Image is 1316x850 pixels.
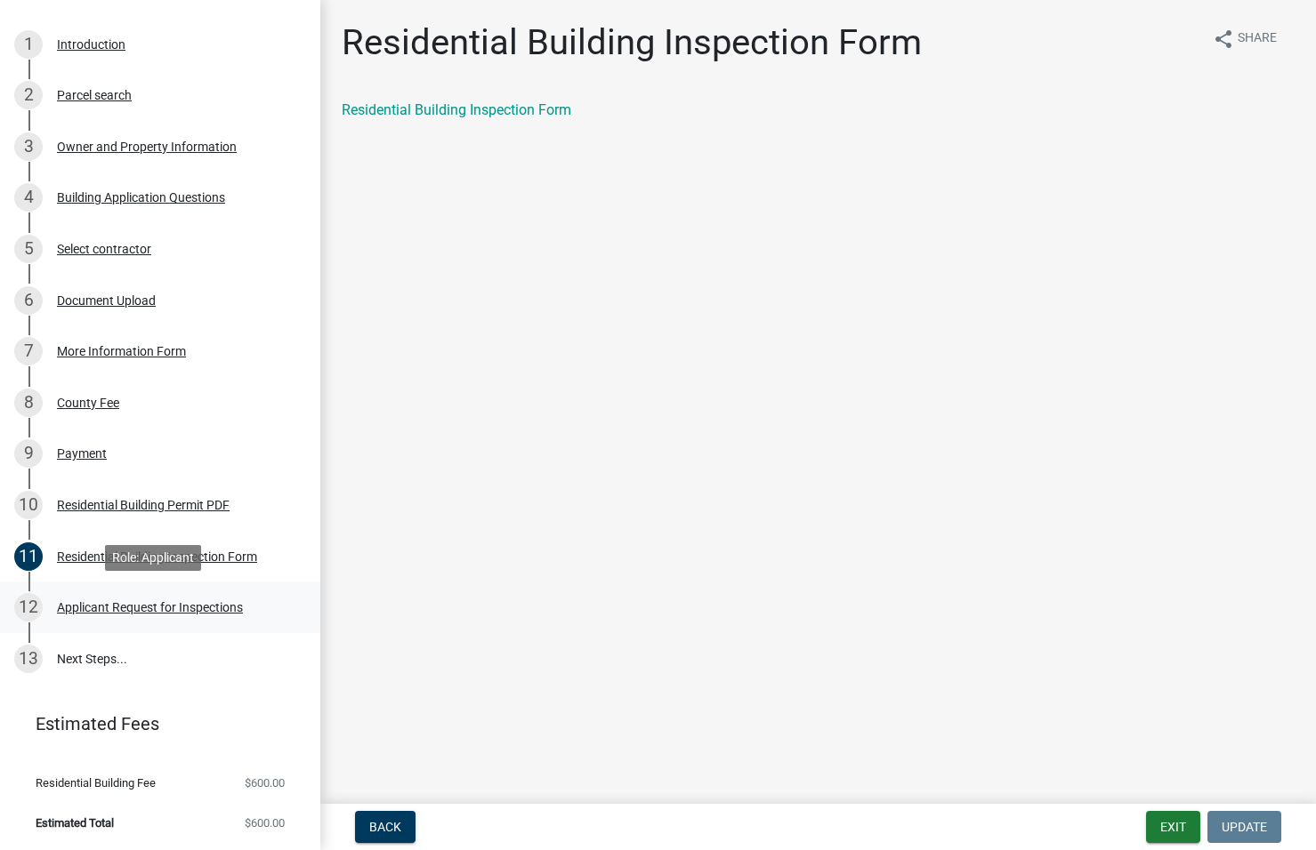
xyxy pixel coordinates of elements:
[14,235,43,263] div: 5
[1207,811,1281,843] button: Update
[14,439,43,468] div: 9
[14,706,292,742] a: Estimated Fees
[1146,811,1200,843] button: Exit
[105,545,201,571] div: Role: Applicant
[14,81,43,109] div: 2
[14,30,43,59] div: 1
[36,817,114,829] span: Estimated Total
[57,38,125,51] div: Introduction
[57,601,243,613] div: Applicant Request for Inspections
[14,542,43,571] div: 11
[57,243,151,255] div: Select contractor
[14,389,43,417] div: 8
[57,294,156,307] div: Document Upload
[14,491,43,519] div: 10
[57,550,257,563] div: Residential Building Inspection Form
[1222,820,1267,834] span: Update
[57,499,230,511] div: Residential Building Permit PDF
[14,645,43,673] div: 13
[14,286,43,315] div: 6
[342,21,922,64] h1: Residential Building Inspection Form
[245,817,285,829] span: $600.00
[14,132,43,161] div: 3
[1213,28,1234,50] i: share
[1238,28,1277,50] span: Share
[14,183,43,212] div: 4
[1199,21,1291,56] button: shareShare
[57,397,119,409] div: County Fee
[355,811,416,843] button: Back
[14,337,43,365] div: 7
[57,191,225,204] div: Building Application Questions
[342,101,571,118] a: Residential Building Inspection Form
[245,777,285,789] span: $600.00
[57,140,237,153] div: Owner and Property Information
[57,89,132,101] div: Parcel search
[369,820,401,834] span: Back
[57,447,107,460] div: Payment
[36,777,156,789] span: Residential Building Fee
[14,593,43,621] div: 12
[57,345,186,357] div: More Information Form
